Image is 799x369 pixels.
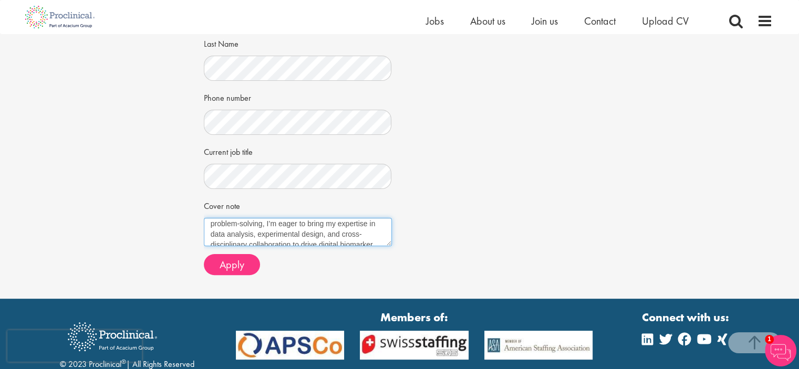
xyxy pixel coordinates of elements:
[584,14,616,28] a: Contact
[476,331,601,360] img: APSCo
[204,197,240,213] label: Cover note
[470,14,505,28] a: About us
[642,14,689,28] a: Upload CV
[121,357,126,366] sup: ®
[765,335,774,344] span: 1
[204,254,260,275] button: Apply
[7,330,142,362] iframe: reCAPTCHA
[352,331,476,360] img: APSCo
[220,258,244,271] span: Apply
[765,335,796,366] img: Chatbot
[228,331,352,360] img: APSCo
[204,143,253,159] label: Current job title
[236,309,593,325] strong: Members of:
[532,14,558,28] a: Join us
[204,89,251,104] label: Phone number
[60,315,165,359] img: Proclinical Recruitment
[426,14,444,28] a: Jobs
[204,35,238,50] label: Last Name
[642,309,731,325] strong: Connect with us:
